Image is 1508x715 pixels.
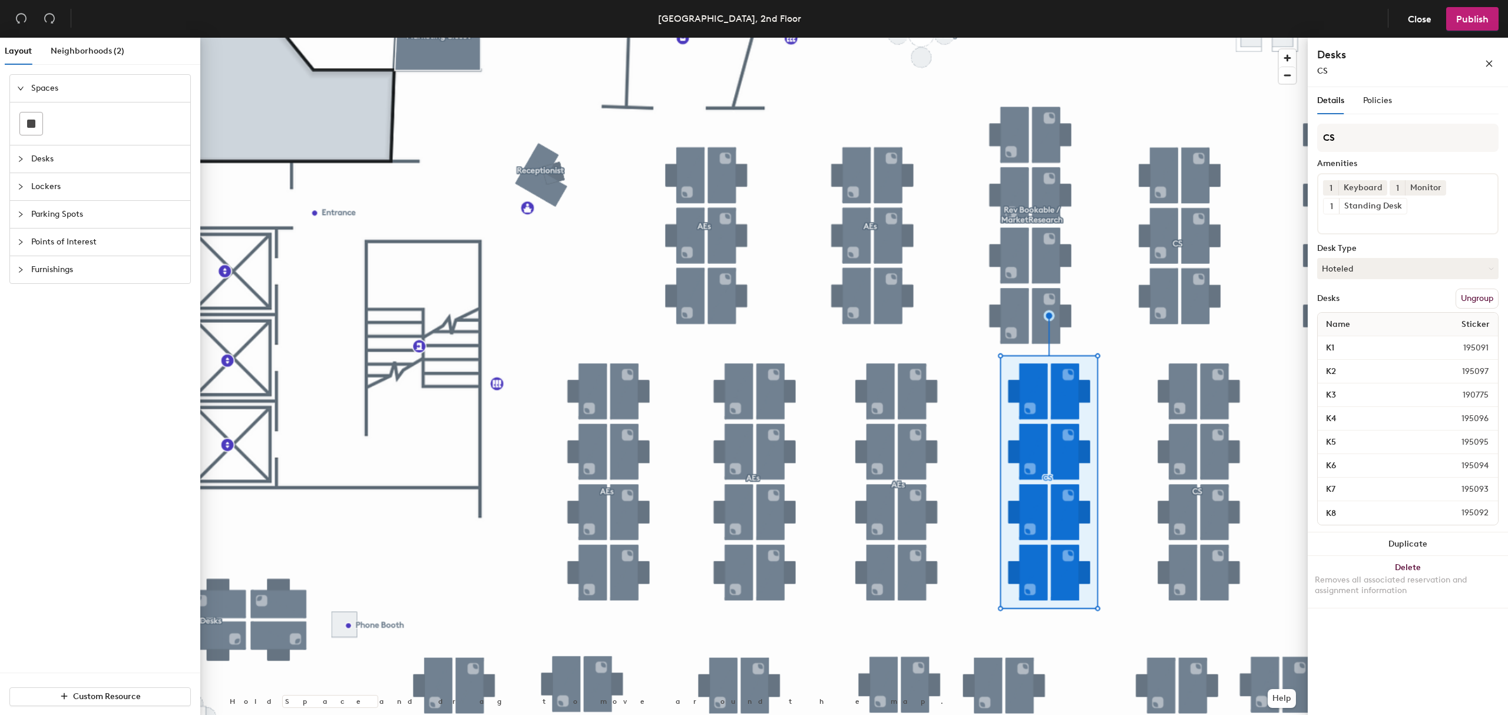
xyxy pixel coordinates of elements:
[1320,314,1356,335] span: Name
[17,155,24,163] span: collapsed
[17,266,24,273] span: collapsed
[1396,182,1399,194] span: 1
[17,183,24,190] span: collapsed
[31,256,183,283] span: Furnishings
[31,75,183,102] span: Spaces
[1433,483,1496,496] span: 195093
[1315,575,1501,596] div: Removes all associated reservation and assignment information
[1339,198,1407,214] div: Standing Desk
[1317,244,1499,253] div: Desk Type
[1405,180,1446,196] div: Monitor
[1317,294,1340,303] div: Desks
[1330,200,1333,213] span: 1
[1456,289,1499,309] button: Ungroup
[15,12,27,24] span: undo
[1317,47,1447,62] h4: Desks
[1338,180,1387,196] div: Keyboard
[51,46,124,56] span: Neighborhoods (2)
[17,211,24,218] span: collapsed
[658,11,801,26] div: [GEOGRAPHIC_DATA], 2nd Floor
[1320,434,1433,451] input: Unnamed desk
[1317,258,1499,279] button: Hoteled
[31,201,183,228] span: Parking Spots
[31,145,183,173] span: Desks
[31,229,183,256] span: Points of Interest
[1433,412,1496,425] span: 195096
[1268,689,1296,708] button: Help
[9,7,33,31] button: Undo (⌘ + Z)
[1390,180,1405,196] button: 1
[1435,342,1496,355] span: 195091
[1398,7,1441,31] button: Close
[1434,365,1496,378] span: 195097
[1456,314,1496,335] span: Sticker
[1433,436,1496,449] span: 195095
[1433,459,1496,472] span: 195094
[1320,458,1433,474] input: Unnamed desk
[1320,505,1433,521] input: Unnamed desk
[1456,14,1489,25] span: Publish
[1433,507,1496,519] span: 195092
[1434,389,1496,402] span: 190775
[1320,340,1435,356] input: Unnamed desk
[73,691,141,701] span: Custom Resource
[1317,159,1499,168] div: Amenities
[1320,363,1434,380] input: Unnamed desk
[31,173,183,200] span: Lockers
[1317,95,1344,105] span: Details
[1330,182,1332,194] span: 1
[5,46,32,56] span: Layout
[1320,387,1434,403] input: Unnamed desk
[38,7,61,31] button: Redo (⌘ + ⇧ + Z)
[1446,7,1499,31] button: Publish
[1408,14,1431,25] span: Close
[1308,532,1508,556] button: Duplicate
[1485,59,1493,68] span: close
[1320,411,1433,427] input: Unnamed desk
[1308,556,1508,608] button: DeleteRemoves all associated reservation and assignment information
[1324,198,1339,214] button: 1
[17,239,24,246] span: collapsed
[17,85,24,92] span: expanded
[1323,180,1338,196] button: 1
[9,687,191,706] button: Custom Resource
[1320,481,1433,498] input: Unnamed desk
[1363,95,1392,105] span: Policies
[1317,66,1328,76] span: CS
